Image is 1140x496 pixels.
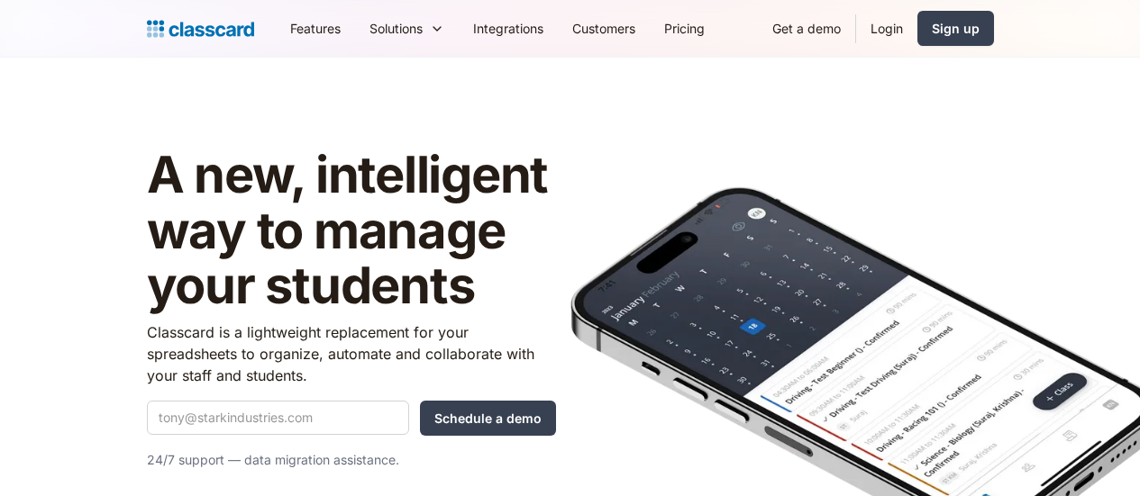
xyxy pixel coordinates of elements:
[147,449,556,471] p: 24/7 support — data migration assistance.
[558,8,650,49] a: Customers
[932,19,980,38] div: Sign up
[420,401,556,436] input: Schedule a demo
[147,401,409,435] input: tony@starkindustries.com
[147,16,254,41] a: Logo
[856,8,917,49] a: Login
[147,321,556,386] p: Classcard is a lightweight replacement for your spreadsheets to organize, automate and collaborat...
[147,401,556,436] form: Quick Demo Form
[459,8,558,49] a: Integrations
[147,148,556,314] h1: A new, intelligent way to manage your students
[369,19,423,38] div: Solutions
[276,8,355,49] a: Features
[355,8,459,49] div: Solutions
[758,8,855,49] a: Get a demo
[917,11,994,46] a: Sign up
[650,8,719,49] a: Pricing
